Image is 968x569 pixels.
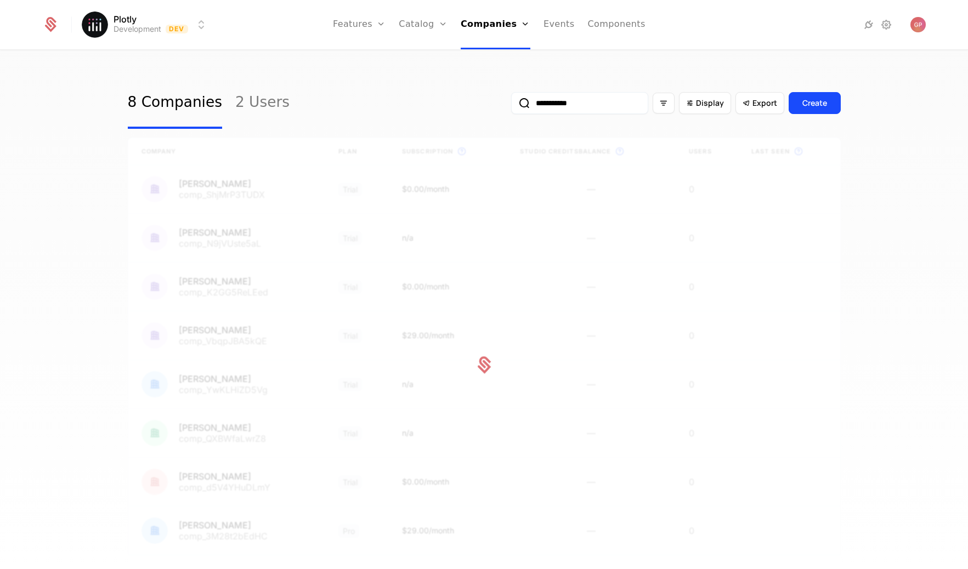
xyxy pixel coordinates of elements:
a: Settings [880,18,893,31]
button: Open user button [910,17,926,32]
button: Export [735,92,784,114]
img: Plotly [82,12,108,38]
span: Export [752,98,777,109]
button: Filter options [653,93,675,113]
span: Display [696,98,724,109]
button: Create [789,92,841,114]
div: Create [802,98,827,109]
a: Integrations [862,18,875,31]
img: Schematic Loader [473,354,495,376]
a: 2 Users [235,77,290,129]
div: Development [114,24,161,35]
img: Gregory Paciga [910,17,926,32]
span: Plotly [114,15,137,24]
button: Display [679,92,731,114]
button: Select environment [85,13,208,37]
a: 8 Companies [128,77,222,129]
span: Dev [166,25,188,33]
